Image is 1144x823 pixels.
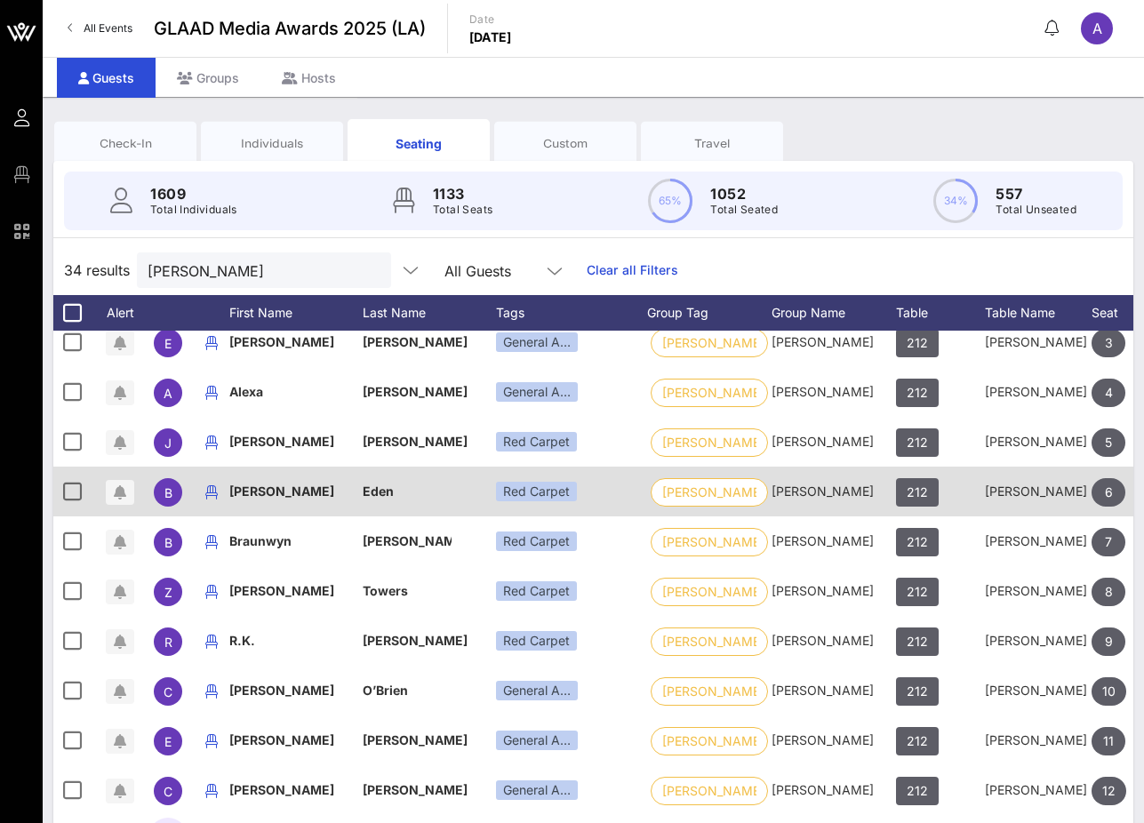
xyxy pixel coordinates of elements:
p: 1609 [150,183,237,204]
div: Seating [361,134,476,153]
p: Total Seats [433,201,492,219]
span: [PERSON_NAME] [772,732,874,747]
span: 12 [1102,777,1116,805]
div: Travel [654,135,770,152]
span: [PERSON_NAME] [662,330,756,356]
span: 212 [907,379,928,407]
p: 557 [996,183,1076,204]
span: 11 [1103,727,1114,755]
span: [PERSON_NAME] [772,434,874,449]
span: B [164,485,172,500]
span: [PERSON_NAME] [229,583,334,598]
span: [PERSON_NAME] [662,479,756,506]
a: Clear all Filters [587,260,678,280]
span: O’Brien [363,683,408,698]
span: GLAAD Media Awards 2025 (LA) [154,15,426,42]
div: [PERSON_NAME] [985,566,1092,616]
div: Tags [496,295,647,331]
div: Check-In [68,135,183,152]
span: [PERSON_NAME] [363,434,468,449]
div: Table Name [985,295,1092,331]
div: All Guests [434,252,576,288]
span: 7 [1105,528,1112,556]
div: Guests [57,58,156,98]
span: [PERSON_NAME] [772,633,874,648]
div: Custom [508,135,623,152]
p: Date [469,11,512,28]
span: 34 results [64,260,130,281]
span: 5 [1105,428,1112,457]
span: 9 [1105,627,1113,656]
span: [PERSON_NAME] [662,429,756,456]
div: Group Name [772,295,896,331]
span: [PERSON_NAME] [662,628,756,655]
div: General A… [496,780,578,800]
span: [PERSON_NAME] [363,732,468,747]
span: [PERSON_NAME] [229,732,334,747]
span: [PERSON_NAME] [363,782,468,797]
p: 1052 [710,183,778,204]
span: C [164,684,172,699]
span: [PERSON_NAME] [229,334,334,349]
span: 212 [907,777,928,805]
span: [PERSON_NAME] [363,334,468,349]
div: Alert [98,295,142,331]
p: Braunwyn [229,516,318,566]
span: 212 [907,428,928,457]
span: 212 [907,627,928,656]
p: Total Individuals [150,201,237,219]
span: 212 [907,677,928,706]
span: A [1092,20,1102,37]
span: J [164,435,172,451]
span: [PERSON_NAME] [662,678,756,705]
p: [PERSON_NAME]-S… [363,516,452,566]
span: [PERSON_NAME] [229,434,334,449]
span: [PERSON_NAME] [772,384,874,399]
div: Group Tag [647,295,772,331]
span: [PERSON_NAME] [772,782,874,797]
span: [PERSON_NAME] [229,782,334,797]
div: First Name [229,295,363,331]
span: R [164,635,172,650]
div: General A… [496,332,578,352]
div: Red Carpet [496,631,577,651]
span: [PERSON_NAME] [662,778,756,804]
span: A [164,386,172,401]
span: [PERSON_NAME] [772,483,874,499]
p: 1133 [433,183,492,204]
span: [PERSON_NAME] [772,683,874,698]
span: [PERSON_NAME] [772,334,874,349]
span: 212 [907,727,928,755]
span: 4 [1105,379,1113,407]
span: B [164,535,172,550]
div: [PERSON_NAME] [985,467,1092,516]
p: Total Unseated [996,201,1076,219]
div: [PERSON_NAME] [985,367,1092,417]
span: R.K. [229,633,255,648]
div: [PERSON_NAME] [985,765,1092,815]
div: [PERSON_NAME] [985,516,1092,566]
span: 6 [1105,478,1113,507]
p: [DATE] [469,28,512,46]
span: Eden [363,483,394,499]
div: Groups [156,58,260,98]
span: 212 [907,528,928,556]
span: Alexa [229,384,263,399]
span: [PERSON_NAME] [772,533,874,548]
div: All Guests [444,263,511,279]
span: [PERSON_NAME] [229,683,334,698]
span: 212 [907,329,928,357]
span: [PERSON_NAME] [662,728,756,755]
span: [PERSON_NAME] [662,380,756,406]
span: Z [164,585,172,600]
div: Table [896,295,985,331]
span: Towers [363,583,408,598]
span: All Events [84,21,132,35]
div: Red Carpet [496,482,577,501]
div: Last Name [363,295,496,331]
span: 8 [1105,578,1113,606]
span: [PERSON_NAME] [363,633,468,648]
span: [PERSON_NAME] [662,529,756,555]
span: [PERSON_NAME] [772,583,874,598]
div: Individuals [214,135,330,152]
